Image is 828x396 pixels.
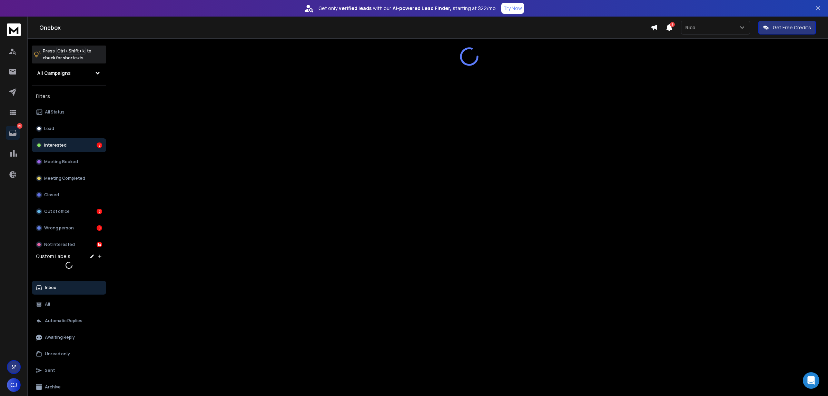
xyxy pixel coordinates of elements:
[44,159,78,165] p: Meeting Booked
[7,378,21,392] button: CJ
[32,281,106,295] button: Inbox
[45,384,61,390] p: Archive
[45,335,75,340] p: Awaiting Reply
[758,21,816,34] button: Get Free Credits
[32,171,106,185] button: Meeting Completed
[32,347,106,361] button: Unread only
[44,225,74,231] p: Wrong person
[45,351,70,357] p: Unread only
[97,142,102,148] div: 2
[670,22,675,27] span: 8
[686,24,698,31] p: Rico
[32,330,106,344] button: Awaiting Reply
[44,126,54,131] p: Lead
[32,364,106,377] button: Sent
[32,188,106,202] button: Closed
[7,23,21,36] img: logo
[32,297,106,311] button: All
[17,123,22,129] p: 26
[44,209,70,214] p: Out of office
[393,5,451,12] strong: AI-powered Lead Finder,
[32,155,106,169] button: Meeting Booked
[39,23,651,32] h1: Onebox
[6,126,20,140] a: 26
[44,142,67,148] p: Interested
[43,48,91,61] p: Press to check for shortcuts.
[44,176,85,181] p: Meeting Completed
[36,253,70,260] h3: Custom Labels
[318,5,496,12] p: Get only with our starting at $22/mo
[32,138,106,152] button: Interested2
[501,3,524,14] button: Try Now
[32,314,106,328] button: Automatic Replies
[32,122,106,136] button: Lead
[45,301,50,307] p: All
[97,209,102,214] div: 2
[803,372,819,389] div: Open Intercom Messenger
[773,24,811,31] p: Get Free Credits
[44,242,75,247] p: Not Interested
[56,47,86,55] span: Ctrl + Shift + k
[32,380,106,394] button: Archive
[32,91,106,101] h3: Filters
[32,205,106,218] button: Out of office2
[97,225,102,231] div: 8
[32,105,106,119] button: All Status
[45,109,65,115] p: All Status
[503,5,522,12] p: Try Now
[32,66,106,80] button: All Campaigns
[44,192,59,198] p: Closed
[45,368,55,373] p: Sent
[45,285,56,290] p: Inbox
[32,238,106,251] button: Not Interested14
[32,221,106,235] button: Wrong person8
[339,5,372,12] strong: verified leads
[45,318,82,324] p: Automatic Replies
[37,70,71,77] h1: All Campaigns
[97,242,102,247] div: 14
